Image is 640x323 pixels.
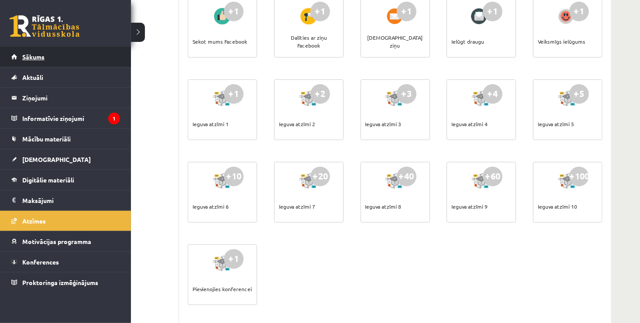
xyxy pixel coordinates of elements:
div: [DEMOGRAPHIC_DATA] ziņu [365,26,425,57]
a: Aktuāli [11,67,120,87]
a: Motivācijas programma [11,231,120,251]
div: Pievienojies konferencei [193,274,252,304]
div: +1 [224,2,244,21]
span: Digitālie materiāli [22,176,74,184]
div: Ieguva atzīmi 2 [279,109,315,139]
a: Konferences [11,252,120,272]
div: +1 [569,2,589,21]
div: Dalīties ar ziņu Facebook [279,26,339,57]
div: Ieguva atzīmi 6 [193,191,229,222]
div: Ieguva atzīmi 5 [538,109,574,139]
i: 1 [108,113,120,124]
div: +100 [569,167,589,186]
span: Mācību materiāli [22,135,71,143]
a: Mācību materiāli [11,129,120,149]
div: Ieguva atzīmi 1 [193,109,229,139]
span: Atzīmes [22,217,46,225]
div: +3 [397,84,416,104]
div: +1 [224,84,244,104]
a: Maksājumi [11,190,120,210]
span: Aktuāli [22,73,43,81]
span: [DEMOGRAPHIC_DATA] [22,155,91,163]
a: Proktoringa izmēģinājums [11,272,120,292]
a: Ziņojumi [11,88,120,108]
div: Ieguva atzīmi 7 [279,191,315,222]
div: +10 [224,167,244,186]
a: Digitālie materiāli [11,170,120,190]
div: Ieguva atzīmi 3 [365,109,402,139]
div: Ielūgt draugu [451,26,484,57]
span: Konferences [22,258,59,266]
a: Atzīmes [11,211,120,231]
div: Veiksmīgs ielūgums [538,26,585,57]
legend: Ziņojumi [22,88,120,108]
div: +1 [310,2,330,21]
div: Ieguva atzīmi 8 [365,191,402,222]
legend: Informatīvie ziņojumi [22,108,120,128]
div: Sekot mums Facebook [193,26,247,57]
a: [DEMOGRAPHIC_DATA] [11,149,120,169]
span: Proktoringa izmēģinājums [22,278,98,286]
div: +1 [397,2,416,21]
div: Ieguva atzīmi 4 [451,109,488,139]
div: +2 [310,84,330,104]
a: Informatīvie ziņojumi1 [11,108,120,128]
div: +4 [483,84,502,104]
div: +5 [569,84,589,104]
div: +40 [397,167,416,186]
span: Motivācijas programma [22,237,91,245]
div: Ieguva atzīmi 10 [538,191,577,222]
div: Ieguva atzīmi 9 [451,191,488,222]
div: +1 [483,2,502,21]
div: +60 [483,167,502,186]
a: Sākums [11,47,120,67]
div: +20 [310,167,330,186]
div: +1 [224,249,244,269]
a: Rīgas 1. Tālmācības vidusskola [10,15,79,37]
span: Sākums [22,53,45,61]
legend: Maksājumi [22,190,120,210]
